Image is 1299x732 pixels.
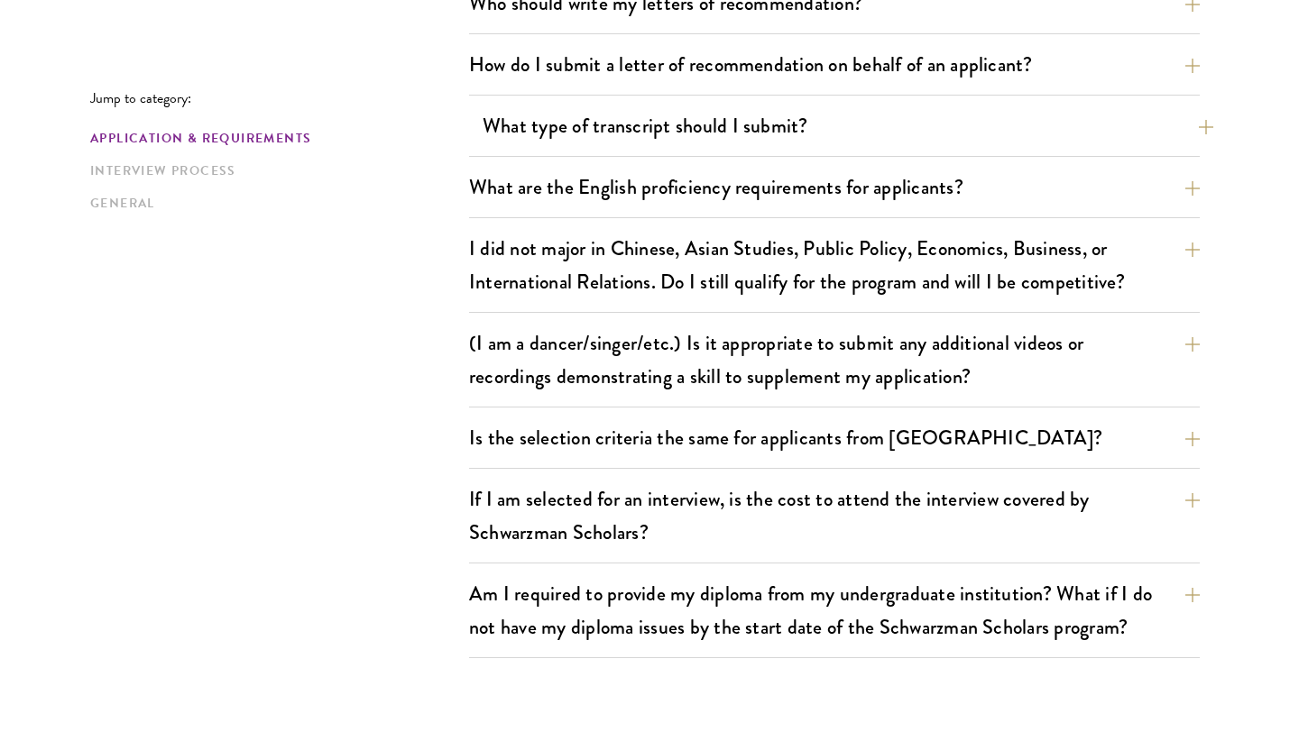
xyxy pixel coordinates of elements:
button: What are the English proficiency requirements for applicants? [469,167,1200,207]
a: Interview Process [90,161,458,180]
a: Application & Requirements [90,129,458,148]
a: General [90,194,458,213]
button: How do I submit a letter of recommendation on behalf of an applicant? [469,44,1200,85]
button: (I am a dancer/singer/etc.) Is it appropriate to submit any additional videos or recordings demon... [469,323,1200,397]
button: Is the selection criteria the same for applicants from [GEOGRAPHIC_DATA]? [469,417,1200,458]
button: If I am selected for an interview, is the cost to attend the interview covered by Schwarzman Scho... [469,479,1200,553]
button: I did not major in Chinese, Asian Studies, Public Policy, Economics, Business, or International R... [469,228,1200,302]
button: What type of transcript should I submit? [483,105,1213,146]
button: Am I required to provide my diploma from my undergraduate institution? What if I do not have my d... [469,573,1200,647]
p: Jump to category: [90,90,469,106]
